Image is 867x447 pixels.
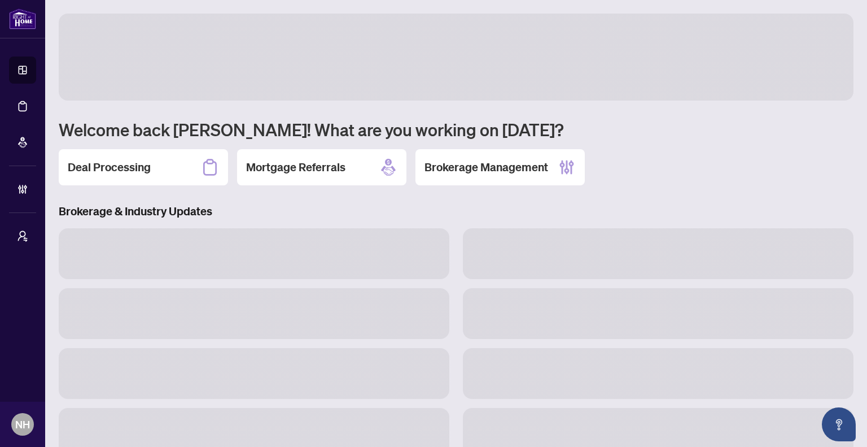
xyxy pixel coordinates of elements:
[822,407,856,441] button: Open asap
[59,119,853,140] h1: Welcome back [PERSON_NAME]! What are you working on [DATE]?
[17,231,28,242] span: user-switch
[15,416,30,432] span: NH
[68,159,151,175] h2: Deal Processing
[9,8,36,29] img: logo
[246,159,345,175] h2: Mortgage Referrals
[59,203,853,219] h3: Brokerage & Industry Updates
[424,159,548,175] h2: Brokerage Management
